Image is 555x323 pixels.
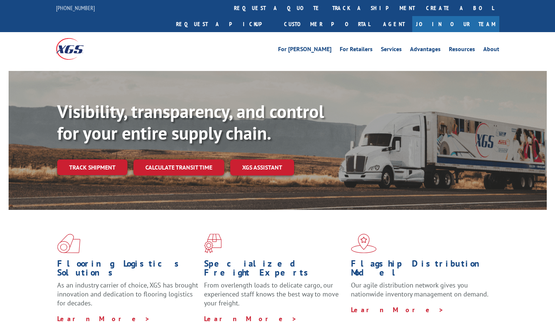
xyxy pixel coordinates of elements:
a: XGS ASSISTANT [230,159,294,176]
span: As an industry carrier of choice, XGS has brought innovation and dedication to flooring logistics... [57,281,198,307]
a: Request a pickup [170,16,278,32]
a: Calculate transit time [133,159,224,176]
h1: Flagship Distribution Model [351,259,492,281]
img: xgs-icon-focused-on-flooring-red [204,234,222,253]
a: Services [381,46,402,55]
h1: Flooring Logistics Solutions [57,259,198,281]
a: About [483,46,499,55]
a: For [PERSON_NAME] [278,46,332,55]
a: Advantages [410,46,441,55]
a: Learn More > [351,305,444,314]
a: Resources [449,46,475,55]
a: Join Our Team [412,16,499,32]
img: xgs-icon-total-supply-chain-intelligence-red [57,234,80,253]
p: From overlength loads to delicate cargo, our experienced staff knows the best way to move your fr... [204,281,345,314]
a: Customer Portal [278,16,376,32]
a: [PHONE_NUMBER] [56,4,95,12]
img: xgs-icon-flagship-distribution-model-red [351,234,377,253]
h1: Specialized Freight Experts [204,259,345,281]
a: For Retailers [340,46,373,55]
a: Learn More > [57,314,150,323]
a: Learn More > [204,314,297,323]
a: Agent [376,16,412,32]
b: Visibility, transparency, and control for your entire supply chain. [57,100,324,145]
span: Our agile distribution network gives you nationwide inventory management on demand. [351,281,488,298]
a: Track shipment [57,159,127,175]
